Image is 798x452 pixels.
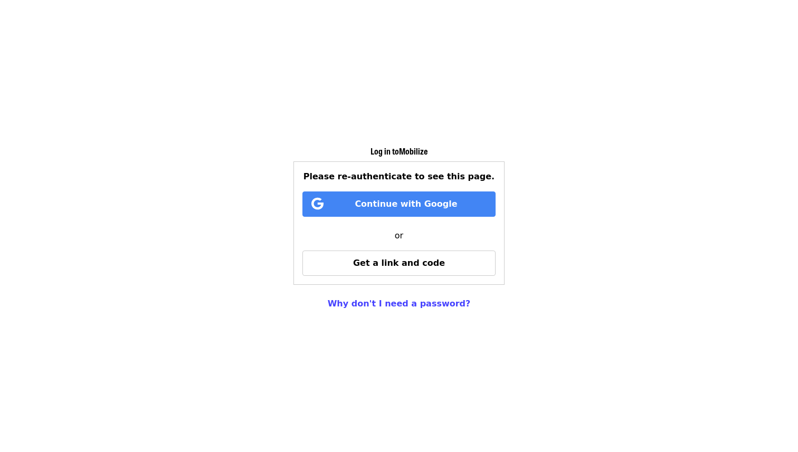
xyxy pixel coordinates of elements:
span: Please re-authenticate to see this page. [303,171,495,181]
span: Get a link and code [353,258,445,268]
button: Get a link and code [302,251,496,276]
a: Why don't I need a password? [328,299,471,309]
span: Log in to Mobilize [370,145,427,157]
i: google icon [311,196,324,211]
button: Continue with Google [302,191,496,217]
span: or [395,230,403,241]
span: Continue with Google [355,199,457,209]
